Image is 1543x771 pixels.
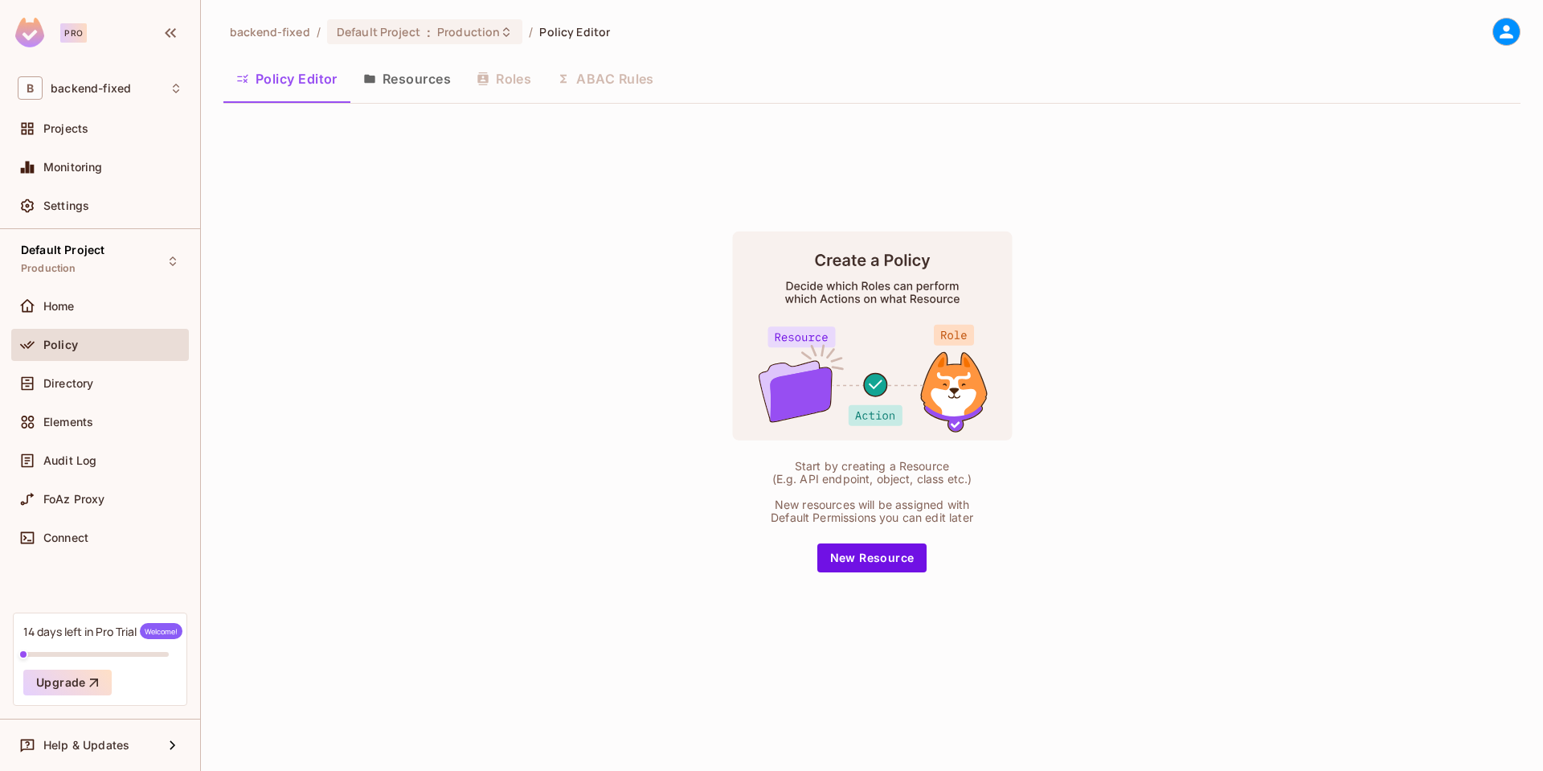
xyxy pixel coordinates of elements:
[43,122,88,135] span: Projects
[43,161,103,174] span: Monitoring
[43,454,96,467] span: Audit Log
[317,24,321,39] li: /
[763,498,980,524] div: New resources will be assigned with Default Permissions you can edit later
[18,76,43,100] span: B
[21,244,104,256] span: Default Project
[43,493,105,506] span: FoAz Proxy
[426,26,432,39] span: :
[51,82,131,95] span: Workspace: backend-fixed
[15,18,44,47] img: SReyMgAAAABJRU5ErkJggg==
[539,24,610,39] span: Policy Editor
[529,24,533,39] li: /
[140,623,182,639] span: Welcome!
[23,670,112,695] button: Upgrade
[223,59,350,99] button: Policy Editor
[817,543,927,572] button: New Resource
[21,262,76,275] span: Production
[23,623,182,639] div: 14 days left in Pro Trial
[43,739,129,752] span: Help & Updates
[337,24,420,39] span: Default Project
[230,24,310,39] span: the active workspace
[350,59,464,99] button: Resources
[437,24,500,39] span: Production
[43,338,78,351] span: Policy
[43,531,88,544] span: Connect
[43,416,93,429] span: Elements
[43,199,89,212] span: Settings
[43,300,75,313] span: Home
[43,377,93,390] span: Directory
[763,460,980,486] div: Start by creating a Resource (E.g. API endpoint, object, class etc.)
[60,23,87,43] div: Pro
